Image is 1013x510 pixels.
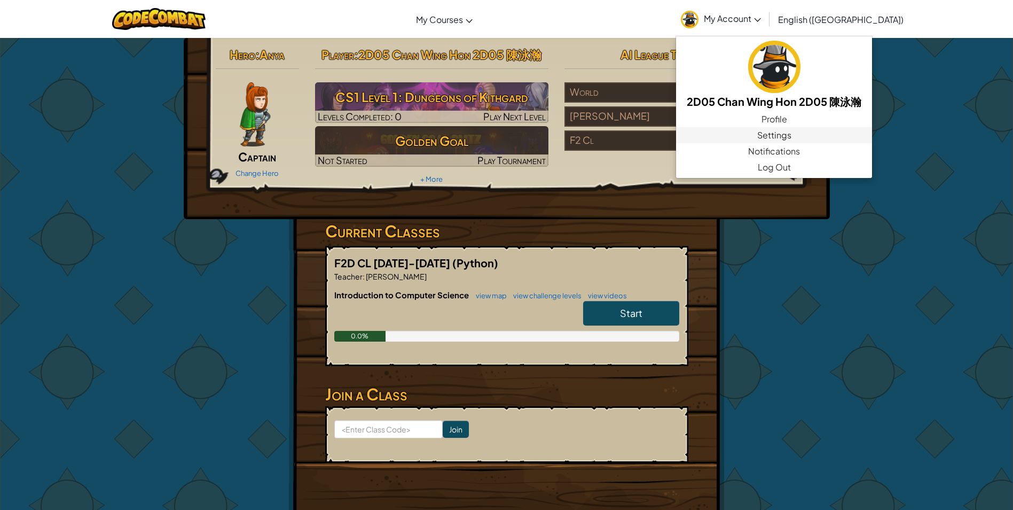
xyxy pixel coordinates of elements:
[564,130,681,151] div: F2 Cl
[676,143,872,159] a: Notifications
[318,110,402,122] span: Levels Completed: 0
[620,307,642,319] span: Start
[443,421,469,438] input: Join
[564,92,798,105] a: World8,044,003players
[452,256,498,269] span: (Python)
[315,126,548,167] a: Golden GoalNot StartedPlay Tournament
[358,47,541,62] span: 2D05 Chan Wing Hon 2D05 陳泳瀚
[325,219,688,243] h3: Current Classes
[260,47,285,62] span: Anya
[112,8,206,30] img: CodeCombat logo
[564,106,681,127] div: [PERSON_NAME]
[583,291,627,300] a: view videos
[315,129,548,153] h3: Golden Goal
[325,382,688,406] h3: Join a Class
[420,175,443,183] a: + More
[315,82,548,123] img: CS1 Level 1: Dungeons of Kithgard
[621,47,742,62] span: AI League Team Rankings
[334,256,452,269] span: F2D CL [DATE]-[DATE]
[748,145,800,158] span: Notifications
[240,82,270,146] img: captain-pose.png
[315,126,548,167] img: Golden Goal
[676,127,872,143] a: Settings
[363,272,365,281] span: :
[773,5,909,34] a: English ([GEOGRAPHIC_DATA])
[318,154,367,166] span: Not Started
[477,154,546,166] span: Play Tournament
[470,291,507,300] a: view map
[704,13,761,24] span: My Account
[681,11,698,28] img: avatar
[564,82,681,103] div: World
[321,47,354,62] span: Player
[238,149,276,164] span: Captain
[676,2,766,36] a: My Account
[334,290,470,300] span: Introduction to Computer Science
[483,110,546,122] span: Play Next Level
[748,41,800,93] img: avatar
[255,47,260,62] span: :
[365,272,427,281] span: [PERSON_NAME]
[230,47,255,62] span: Hero
[334,420,443,438] input: <Enter Class Code>
[676,159,872,175] a: Log Out
[334,331,386,342] div: 0.0%
[235,169,279,177] a: Change Hero
[416,14,463,25] span: My Courses
[778,14,904,25] span: English ([GEOGRAPHIC_DATA])
[411,5,478,34] a: My Courses
[334,272,363,281] span: Teacher
[354,47,358,62] span: :
[315,82,548,123] a: Play Next Level
[676,39,872,111] a: 2D05 Chan Wing Hon 2D05 陳泳瀚
[687,93,861,110] h5: 2D05 Chan Wing Hon 2D05 陳泳瀚
[564,141,798,153] a: F2 Cl5players
[315,85,548,109] h3: CS1 Level 1: Dungeons of Kithgard
[564,117,798,129] a: [PERSON_NAME]716players
[508,291,582,300] a: view challenge levels
[676,111,872,127] a: Profile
